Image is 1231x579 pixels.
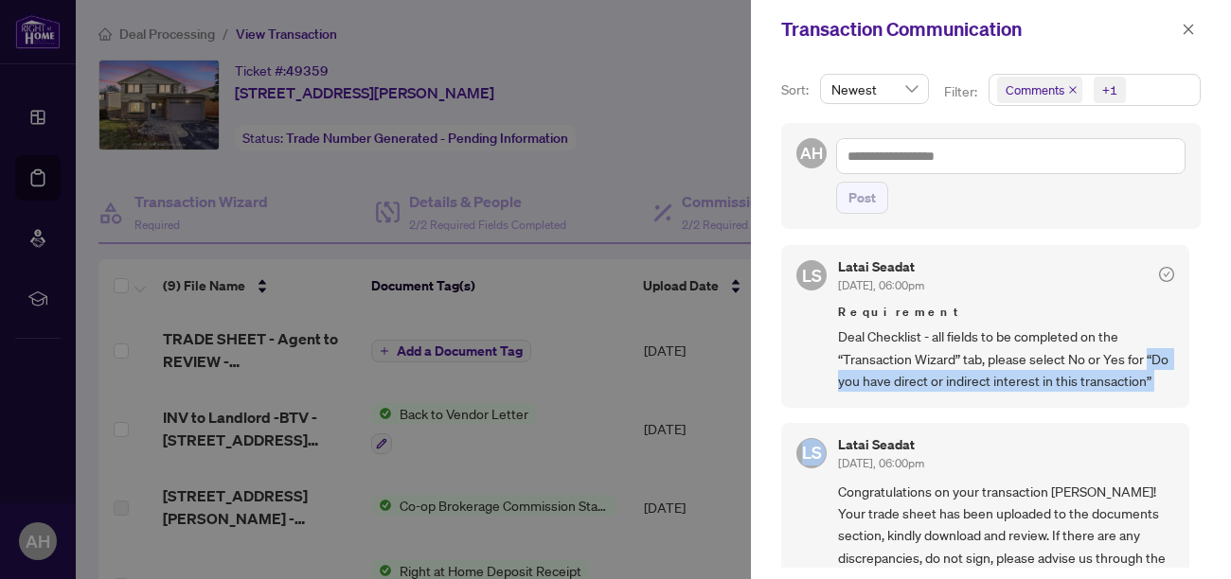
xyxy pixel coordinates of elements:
[781,15,1176,44] div: Transaction Communication
[781,79,812,100] p: Sort:
[838,260,924,273] h5: Latai Seadat
[802,262,822,289] span: LS
[838,303,1174,322] span: Requirement
[831,75,918,103] span: Newest
[838,456,924,470] span: [DATE], 06:00pm
[997,77,1082,103] span: Comments
[838,278,924,292] span: [DATE], 06:00pm
[802,439,822,465] span: LS
[838,438,924,451] h5: Latai Seadat
[836,182,888,214] button: Post
[838,325,1174,392] span: Deal Checklist - all fields to be completed on the “Transaction Wizard” tab, please select No or ...
[1182,23,1195,36] span: close
[800,141,823,166] span: AH
[944,81,980,102] p: Filter:
[1068,85,1078,95] span: close
[1159,267,1174,282] span: check-circle
[1102,80,1117,99] div: +1
[1006,80,1064,99] span: Comments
